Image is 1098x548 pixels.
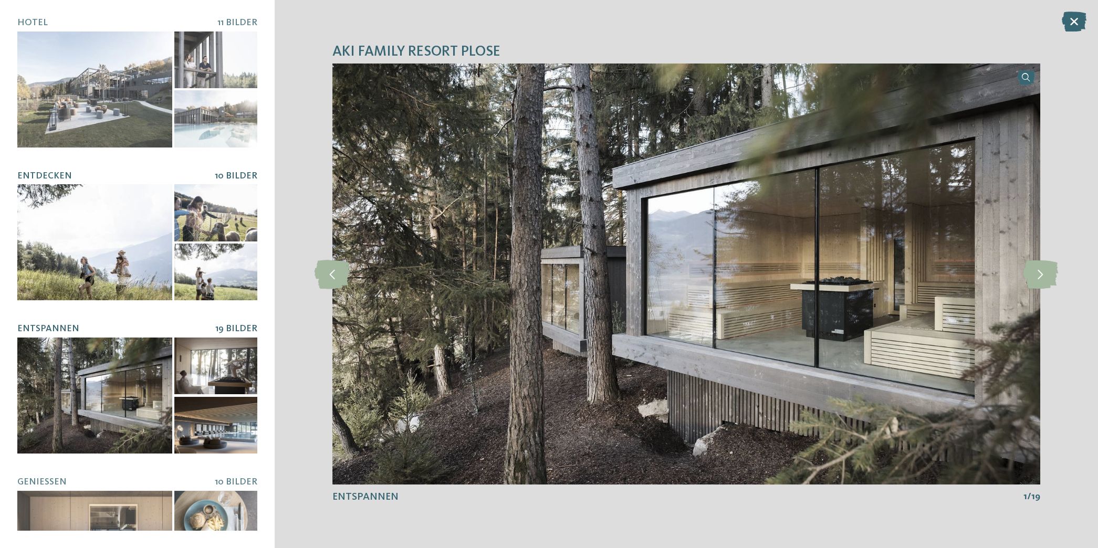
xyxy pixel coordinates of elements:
span: AKI Family Resort PLOSE [332,42,500,62]
span: 19 Bilder [215,324,257,333]
span: 19 [1031,491,1040,504]
span: / [1027,491,1031,504]
img: AKI Family Resort PLOSE [332,64,1040,484]
span: Hotel [17,18,48,27]
span: 10 Bilder [215,478,257,487]
span: Entspannen [17,324,79,333]
span: Genießen [17,478,67,487]
span: 1 [1023,491,1027,504]
span: 10 Bilder [215,172,257,181]
span: 11 Bilder [217,18,257,27]
span: Entdecken [17,172,72,181]
span: Entspannen [332,492,399,502]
